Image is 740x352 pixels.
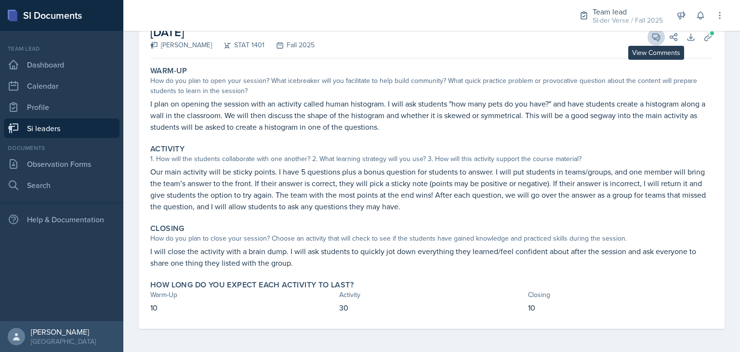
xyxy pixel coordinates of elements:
div: Help & Documentation [4,210,119,229]
a: Dashboard [4,55,119,74]
p: I will close the activity with a brain dump. I will ask students to quickly jot down everything t... [150,245,713,269]
label: Closing [150,224,185,233]
div: Warm-Up [150,290,335,300]
a: Calendar [4,76,119,95]
p: 10 [150,302,335,313]
div: [GEOGRAPHIC_DATA] [31,337,96,346]
div: Closing [528,290,713,300]
p: Our main activity will be sticky points. I have 5 questions plus a bonus question for students to... [150,166,713,212]
button: View Comments [647,28,665,46]
div: Team lead [593,6,663,17]
label: Warm-Up [150,66,187,76]
div: Documents [4,144,119,152]
div: STAT 1401 [212,40,264,50]
div: How do you plan to open your session? What icebreaker will you facilitate to help build community... [150,76,713,96]
div: How do you plan to close your session? Choose an activity that will check to see if the students ... [150,233,713,244]
p: I plan on opening the session with an activity called human histogram. I will ask students "how m... [150,98,713,133]
div: Activity [339,290,524,300]
div: Team lead [4,44,119,53]
a: Si leaders [4,119,119,138]
p: 30 [339,302,524,313]
div: [PERSON_NAME] [31,327,96,337]
a: Profile [4,97,119,117]
label: How long do you expect each activity to last? [150,280,354,290]
div: Fall 2025 [264,40,315,50]
a: Observation Forms [4,154,119,174]
div: [PERSON_NAME] [150,40,212,50]
p: 10 [528,302,713,313]
h2: [DATE] [150,24,315,41]
a: Search [4,176,119,195]
div: 1. How will the students collaborate with one another? 2. What learning strategy will you use? 3.... [150,154,713,164]
div: SI-der Verse / Fall 2025 [593,15,663,26]
label: Activity [150,144,185,154]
